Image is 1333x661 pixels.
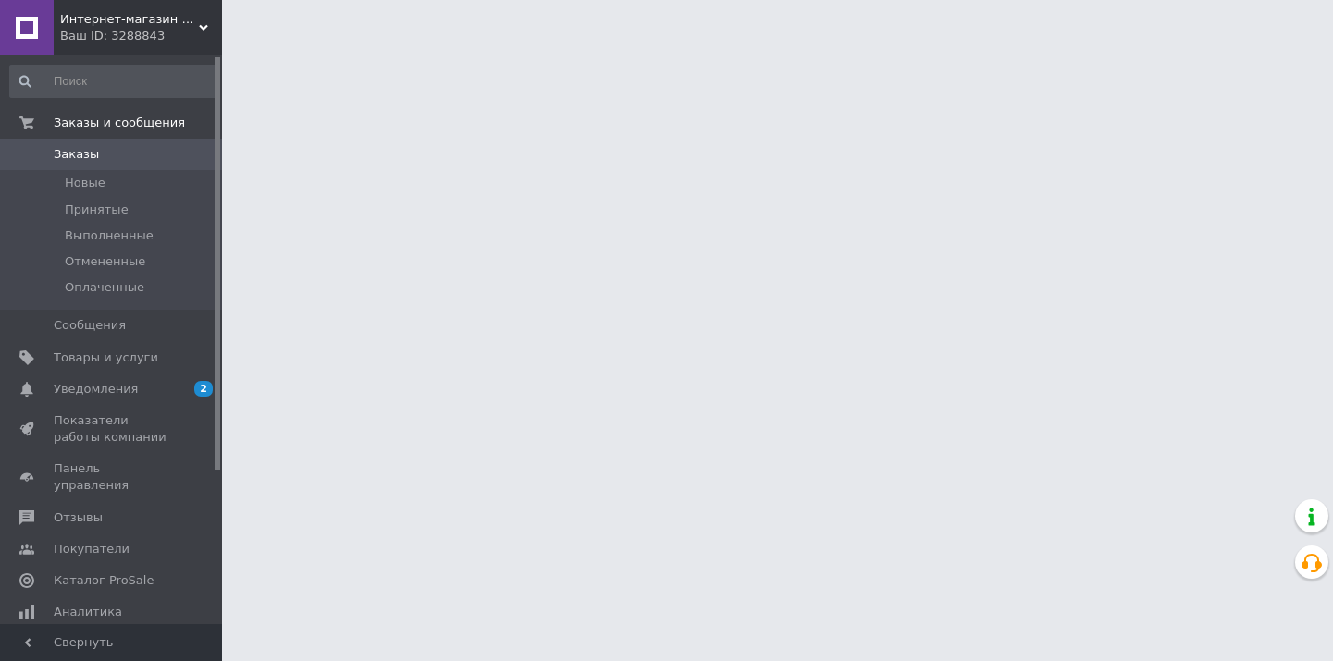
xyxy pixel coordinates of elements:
[60,28,222,44] div: Ваш ID: 3288843
[60,11,199,28] span: Интернет-магазин Роял Кофе Лидер Продаж кофе и чая оптом и в розницу
[54,509,103,526] span: Отзывы
[54,541,130,557] span: Покупатели
[65,279,144,296] span: Оплаченные
[9,65,218,98] input: Поиск
[54,604,122,620] span: Аналитика
[54,146,99,163] span: Заказы
[54,115,185,131] span: Заказы и сообщения
[65,227,154,244] span: Выполненные
[54,412,171,446] span: Показатели работы компании
[65,253,145,270] span: Отмененные
[194,381,213,397] span: 2
[65,175,105,191] span: Новые
[54,381,138,398] span: Уведомления
[54,349,158,366] span: Товары и услуги
[54,572,154,589] span: Каталог ProSale
[54,317,126,334] span: Сообщения
[65,202,129,218] span: Принятые
[54,460,171,494] span: Панель управления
